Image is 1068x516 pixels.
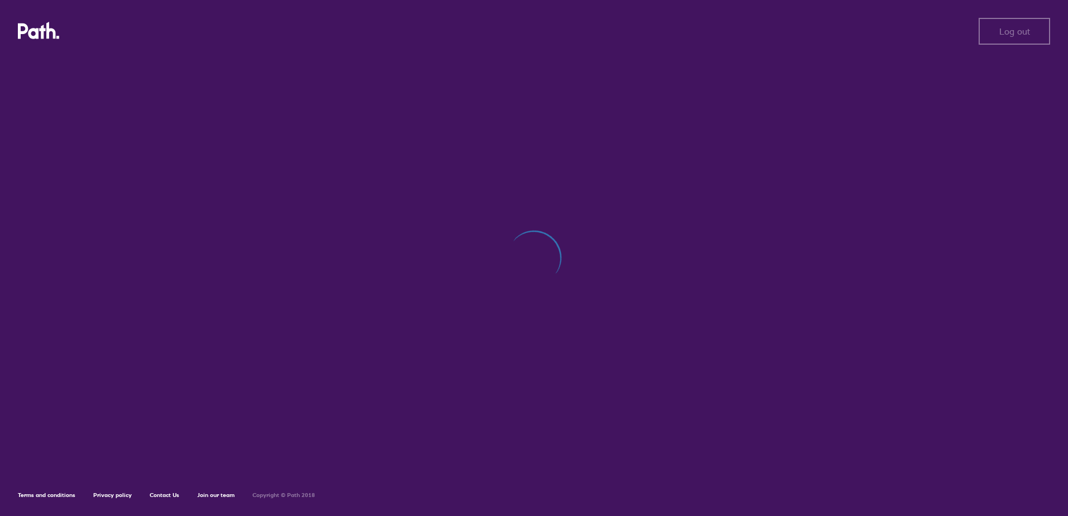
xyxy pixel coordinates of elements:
[18,491,75,499] a: Terms and conditions
[252,492,315,499] h6: Copyright © Path 2018
[979,18,1050,45] button: Log out
[999,26,1030,36] span: Log out
[93,491,132,499] a: Privacy policy
[197,491,235,499] a: Join our team
[150,491,179,499] a: Contact Us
